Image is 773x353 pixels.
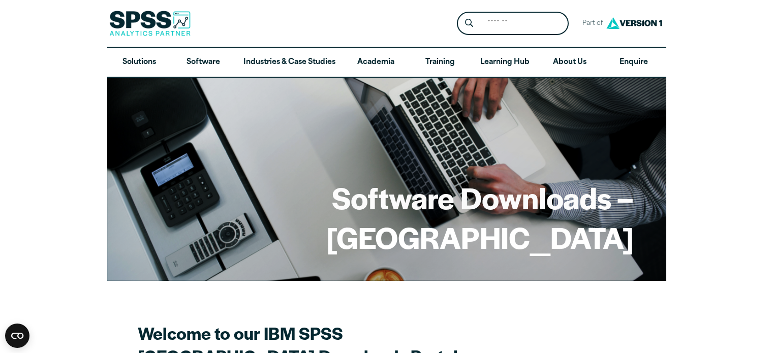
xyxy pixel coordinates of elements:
a: Training [408,48,472,77]
a: Learning Hub [472,48,538,77]
img: SPSS Analytics Partner [109,11,191,36]
button: Open CMP widget [5,324,29,348]
a: Enquire [602,48,666,77]
h1: Software Downloads – [GEOGRAPHIC_DATA] [140,178,634,256]
a: Software [171,48,235,77]
form: Site Header Search Form [457,12,569,36]
a: Academia [344,48,408,77]
a: Industries & Case Studies [235,48,344,77]
svg: Search magnifying glass icon [465,19,473,27]
nav: Desktop version of site main menu [107,48,666,77]
a: Solutions [107,48,171,77]
span: Part of [577,16,604,31]
button: Search magnifying glass icon [459,14,478,33]
a: About Us [538,48,602,77]
img: Version1 Logo [604,14,665,33]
